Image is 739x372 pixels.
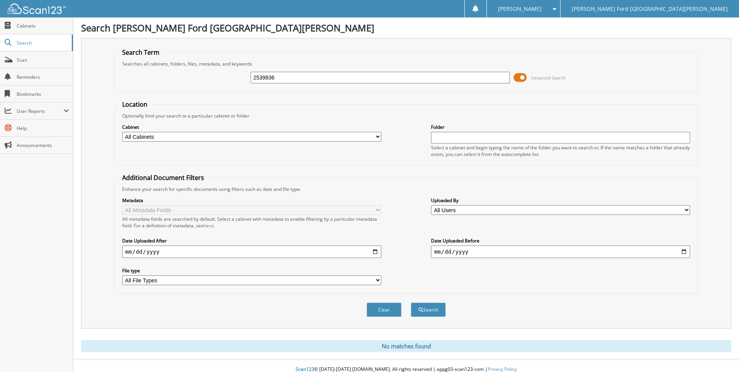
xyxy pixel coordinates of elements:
span: User Reports [17,108,64,114]
input: start [122,246,381,258]
label: Cabinet [122,124,381,130]
span: Scan [17,57,69,63]
span: [PERSON_NAME] Ford [GEOGRAPHIC_DATA][PERSON_NAME] [572,7,728,11]
img: scan123-logo-white.svg [8,3,66,14]
label: File type [122,267,381,274]
legend: Location [118,100,151,109]
span: Bookmarks [17,91,69,97]
span: Cabinets [17,22,69,29]
span: Advanced Search [531,75,566,81]
a: here [204,222,214,229]
span: [PERSON_NAME] [498,7,542,11]
span: Help [17,125,69,131]
div: No matches found [81,340,731,352]
legend: Additional Document Filters [118,173,208,182]
legend: Search Term [118,48,163,57]
div: Enhance your search for specific documents using filters such as date and file type. [118,186,694,192]
input: end [431,246,690,258]
div: All metadata fields are searched by default. Select a cabinet with metadata to enable filtering b... [122,216,381,229]
button: Search [411,303,446,317]
div: Searches all cabinets, folders, files, metadata, and keywords [118,61,694,67]
span: Search [17,40,68,46]
span: Reminders [17,74,69,80]
span: Announcements [17,142,69,149]
div: Select a cabinet and begin typing the name of the folder you want to search in. If the name match... [431,144,690,157]
label: Folder [431,124,690,130]
div: Optionally limit your search to a particular cabinet or folder [118,112,694,119]
label: Metadata [122,197,381,204]
label: Date Uploaded After [122,237,381,244]
label: Date Uploaded Before [431,237,690,244]
button: Clear [367,303,402,317]
label: Uploaded By [431,197,690,204]
h1: Search [PERSON_NAME] Ford [GEOGRAPHIC_DATA][PERSON_NAME] [81,21,731,34]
